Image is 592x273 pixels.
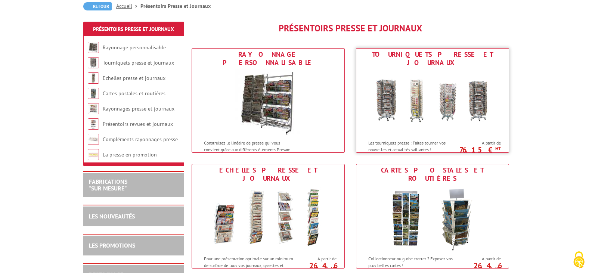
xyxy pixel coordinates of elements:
span: A partir de [463,256,501,262]
a: FABRICATIONS"Sur Mesure" [89,178,127,192]
sup: HT [495,266,501,272]
h1: Présentoirs Presse et Journaux [192,24,509,33]
div: Cartes postales et routières [358,166,507,183]
img: Présentoirs revues et journaux [88,118,99,130]
p: 76.15 € [459,148,501,152]
div: Rayonnage personnalisable [194,50,343,67]
a: Cartes postales et routières [103,90,165,97]
div: Tourniquets presse et journaux [358,50,507,67]
img: Cookies (fenêtre modale) [570,251,588,269]
div: Echelles presse et journaux [194,166,343,183]
a: LES NOUVEAUTÉS [89,212,135,220]
a: Rayonnage personnalisable [103,44,166,51]
img: Rayonnages presse et journaux [88,103,99,114]
p: Construisez le linéaire de presse qui vous convient grâce aux différents éléments Presam. [204,140,297,152]
img: La presse en promotion [88,149,99,160]
a: Echelles presse et journaux Echelles presse et journaux Pour une présentation optimale sur un min... [192,164,345,269]
a: Echelles presse et journaux [103,75,165,81]
a: Cartes postales et routières Cartes postales et routières Collectionneur ou globe-trotter ? Expos... [356,164,509,269]
img: Rayonnage personnalisable [88,42,99,53]
p: 26.46 € [459,263,501,272]
a: Accueil [116,3,140,9]
img: Echelles presse et journaux [199,184,337,252]
p: Collectionneur ou globe-trotter ? Exposez vos plus belles cartes ! [368,255,461,268]
img: Tourniquets presse et journaux [88,57,99,68]
button: Cookies (fenêtre modale) [566,248,592,273]
a: Présentoirs Presse et Journaux [93,26,174,32]
a: Tourniquets presse et journaux Tourniquets presse et journaux Les tourniquets presse : Faites tou... [356,48,509,153]
a: Rayonnage personnalisable Rayonnage personnalisable Construisez le linéaire de presse qui vous co... [192,48,345,153]
img: Cartes postales et routières [363,184,502,252]
sup: HT [331,266,337,272]
a: La presse en promotion [103,151,157,158]
img: Echelles presse et journaux [88,72,99,84]
p: Les tourniquets presse : Faites tourner vos nouvelles et actualités saillantes ! [368,140,461,152]
span: A partir de [298,256,337,262]
a: Tourniquets presse et journaux [103,59,174,66]
a: Retour [83,2,112,10]
a: LES PROMOTIONS [89,242,135,249]
span: A partir de [463,140,501,146]
a: Compléments rayonnages presse [103,136,178,143]
img: Compléments rayonnages presse [88,134,99,145]
a: Présentoirs revues et journaux [103,121,173,127]
img: Cartes postales et routières [88,88,99,99]
sup: HT [495,145,501,152]
a: Rayonnages presse et journaux [103,105,174,112]
p: 26.46 € [295,263,337,272]
li: Présentoirs Presse et Journaux [140,2,211,10]
img: Tourniquets presse et journaux [363,69,502,136]
img: Rayonnage personnalisable [235,69,302,136]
